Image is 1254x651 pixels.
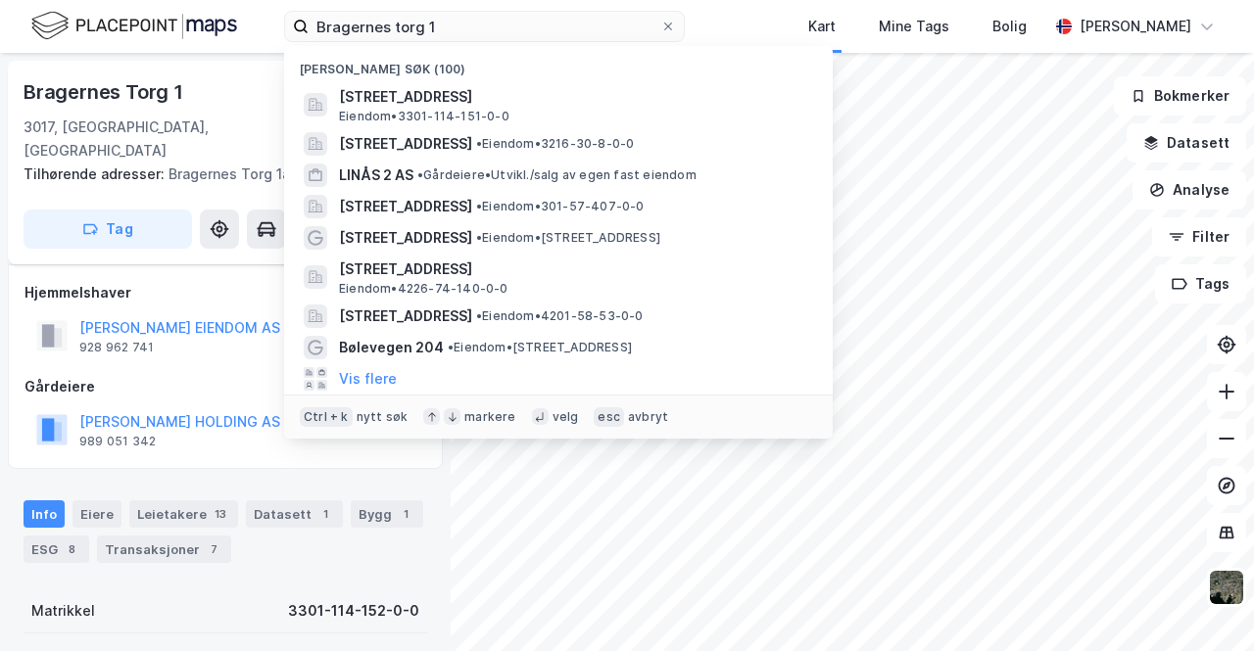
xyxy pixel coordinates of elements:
[24,281,426,304] div: Hjemmelshaver
[1133,170,1246,209] button: Analyse
[351,500,423,528] div: Bygg
[476,136,482,151] span: •
[24,163,411,186] div: Bragernes Torg 1a
[448,340,454,354] span: •
[448,340,632,355] span: Eiendom • [STREET_ADDRESS]
[476,230,482,245] span: •
[339,304,472,328] span: [STREET_ADDRESS]
[339,163,413,187] span: LINÅS 2 AS
[808,15,836,38] div: Kart
[339,367,397,391] button: Vis flere
[476,230,660,246] span: Eiendom • [STREET_ADDRESS]
[211,504,230,524] div: 13
[553,409,579,425] div: velg
[62,539,81,559] div: 8
[79,434,156,449] div: 989 051 342
[417,167,697,183] span: Gårdeiere • Utvikl./salg av egen fast eiendom
[992,15,1027,38] div: Bolig
[246,500,343,528] div: Datasett
[1114,76,1246,116] button: Bokmerker
[594,407,624,427] div: esc
[24,116,316,163] div: 3017, [GEOGRAPHIC_DATA], [GEOGRAPHIC_DATA]
[31,9,237,43] img: logo.f888ab2527a4732fd821a326f86c7f29.svg
[476,136,634,152] span: Eiendom • 3216-30-8-0-0
[315,504,335,524] div: 1
[476,199,645,214] span: Eiendom • 301-57-407-0-0
[339,336,444,359] span: Bølevegen 204
[628,409,668,425] div: avbryt
[339,132,472,156] span: [STREET_ADDRESS]
[309,12,660,41] input: Søk på adresse, matrikkel, gårdeiere, leietakere eller personer
[357,409,409,425] div: nytt søk
[129,500,238,528] div: Leietakere
[1152,217,1246,256] button: Filter
[97,535,231,563] div: Transaksjoner
[476,308,482,323] span: •
[288,599,419,623] div: 3301-114-152-0-0
[31,599,95,623] div: Matrikkel
[300,407,353,427] div: Ctrl + k
[339,195,472,218] span: [STREET_ADDRESS]
[1080,15,1191,38] div: [PERSON_NAME]
[24,500,65,528] div: Info
[339,85,809,109] span: [STREET_ADDRESS]
[204,539,223,559] div: 7
[339,109,509,124] span: Eiendom • 3301-114-151-0-0
[417,167,423,182] span: •
[476,308,644,324] span: Eiendom • 4201-58-53-0-0
[24,165,169,182] span: Tilhørende adresser:
[339,257,809,281] span: [STREET_ADDRESS]
[24,76,187,108] div: Bragernes Torg 1
[24,535,89,563] div: ESG
[396,504,415,524] div: 1
[284,46,833,81] div: [PERSON_NAME] søk (100)
[339,226,472,250] span: [STREET_ADDRESS]
[1127,123,1246,163] button: Datasett
[1155,264,1246,303] button: Tags
[476,199,482,213] span: •
[464,409,515,425] div: markere
[24,375,426,398] div: Gårdeiere
[339,281,508,297] span: Eiendom • 4226-74-140-0-0
[24,209,192,249] button: Tag
[79,340,154,355] div: 928 962 741
[879,15,949,38] div: Mine Tags
[1156,557,1254,651] iframe: Chat Widget
[72,500,121,528] div: Eiere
